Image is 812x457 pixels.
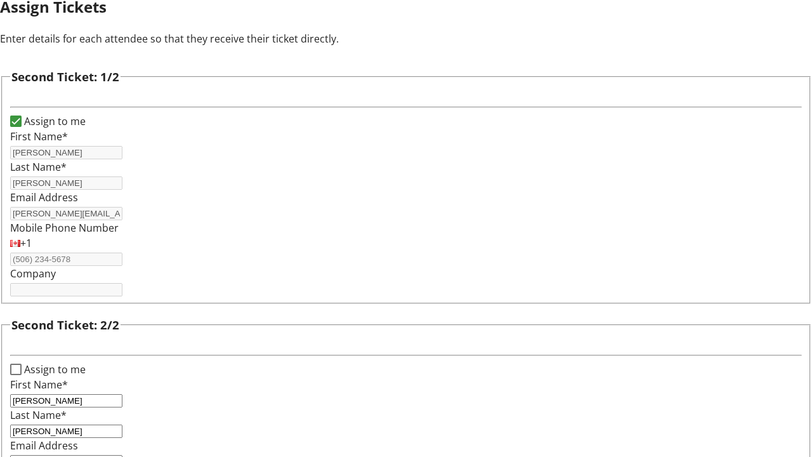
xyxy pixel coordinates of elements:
label: Company [10,267,56,281]
label: Last Name* [10,160,67,174]
input: (506) 234-5678 [10,253,122,266]
label: First Name* [10,129,68,143]
label: Last Name* [10,408,67,422]
h3: Second Ticket: 1/2 [11,68,119,86]
label: Mobile Phone Number [10,221,119,235]
label: Assign to me [22,362,86,377]
label: Email Address [10,439,78,453]
label: First Name* [10,378,68,392]
label: Assign to me [22,114,86,129]
h3: Second Ticket: 2/2 [11,316,119,334]
label: Email Address [10,190,78,204]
